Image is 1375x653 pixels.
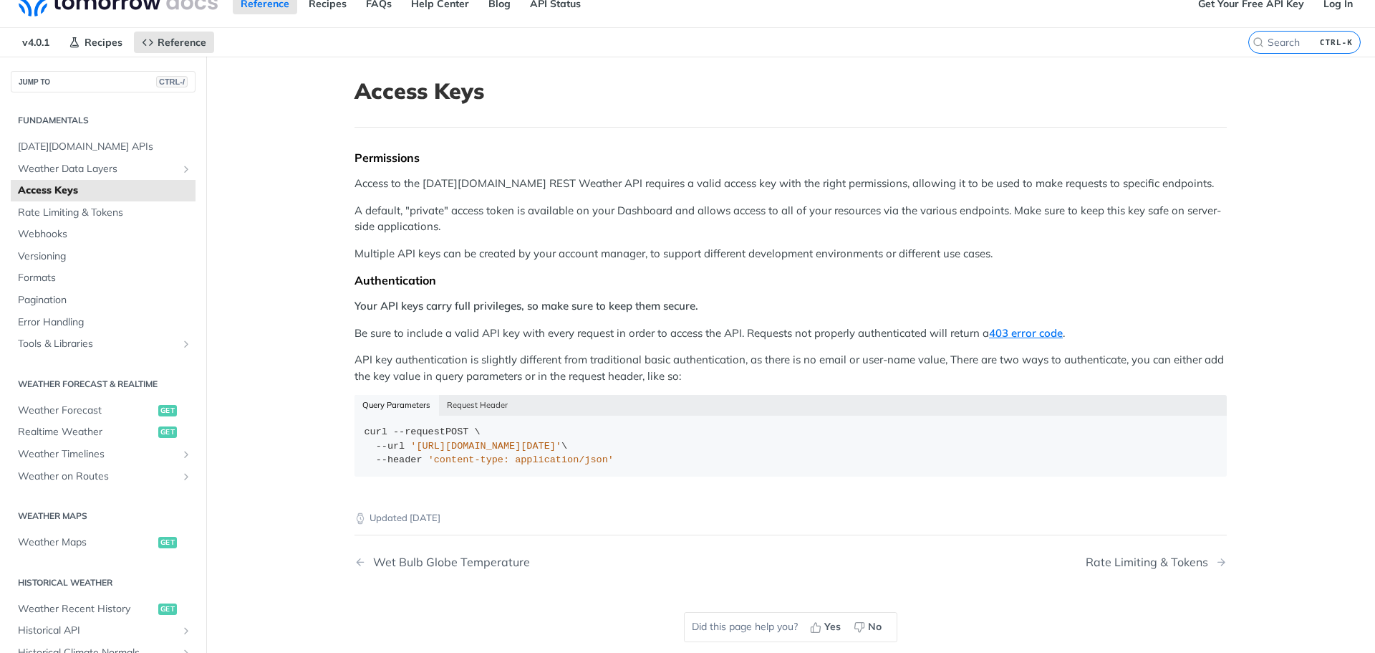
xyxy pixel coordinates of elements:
span: Error Handling [18,315,192,330]
a: Error Handling [11,312,196,333]
div: Did this page help you? [684,612,897,642]
a: Weather Forecastget [11,400,196,421]
p: Updated [DATE] [354,511,1227,525]
span: Historical API [18,624,177,638]
span: Yes [824,619,841,634]
span: --url [376,441,405,452]
h2: Weather Maps [11,510,196,523]
span: --header [376,454,423,465]
div: Rate Limiting & Tokens [1086,556,1215,569]
span: Webhooks [18,227,192,242]
div: Permissions [354,151,1227,165]
a: Next Page: Rate Limiting & Tokens [1086,556,1227,569]
kbd: CTRL-K [1316,35,1356,49]
h2: Weather Forecast & realtime [11,378,196,391]
span: get [158,426,177,438]
a: Weather Data LayersShow subpages for Weather Data Layers [11,158,196,180]
strong: Your API keys carry full privileges, so make sure to keep them secure. [354,299,698,313]
button: Show subpages for Weather on Routes [180,471,192,482]
a: Realtime Weatherget [11,421,196,443]
span: '[URL][DOMAIN_NAME][DATE]' [410,441,561,452]
span: [DATE][DOMAIN_NAME] APIs [18,140,192,154]
p: Multiple API keys can be created by your account manager, to support different development enviro... [354,246,1227,262]
h1: Access Keys [354,78,1227,104]
h2: Fundamentals [11,114,196,127]
a: Reference [134,32,214,53]
p: A default, "private" access token is available on your Dashboard and allows access to all of your... [354,203,1227,235]
span: CTRL-/ [156,76,188,87]
a: Webhooks [11,224,196,245]
nav: Pagination Controls [354,541,1227,583]
a: Rate Limiting & Tokens [11,202,196,224]
span: No [868,619,882,634]
svg: Search [1253,37,1264,48]
button: Show subpages for Historical API [180,625,192,637]
span: 'content-type: application/json' [428,454,614,465]
a: Previous Page: Wet Bulb Globe Temperature [354,556,728,569]
button: No [849,616,889,638]
span: Weather Forecast [18,404,155,418]
span: Formats [18,271,192,285]
span: Weather on Routes [18,470,177,484]
h2: Historical Weather [11,576,196,589]
span: Weather Timelines [18,447,177,462]
span: get [158,405,177,416]
a: Tools & LibrariesShow subpages for Tools & Libraries [11,333,196,355]
button: Show subpages for Weather Data Layers [180,163,192,175]
a: Pagination [11,290,196,311]
span: Pagination [18,293,192,308]
a: Weather on RoutesShow subpages for Weather on Routes [11,466,196,487]
span: Access Keys [18,183,192,198]
span: Versioning [18,249,192,264]
button: Yes [805,616,849,638]
div: POST \ \ [365,425,1217,467]
span: Rate Limiting & Tokens [18,206,192,220]
button: Request Header [439,395,516,415]
a: Versioning [11,246,196,267]
a: Historical APIShow subpages for Historical API [11,620,196,642]
a: Access Keys [11,180,196,201]
a: Formats [11,267,196,289]
span: curl [365,426,387,437]
a: 403 error code [989,326,1063,340]
p: Be sure to include a valid API key with every request in order to access the API. Requests not pr... [354,325,1227,342]
span: get [158,537,177,548]
span: Tools & Libraries [18,337,177,351]
button: JUMP TOCTRL-/ [11,71,196,92]
div: Wet Bulb Globe Temperature [366,556,530,569]
a: Weather Recent Historyget [11,599,196,620]
span: Recipes [85,36,122,49]
span: --request [393,426,445,437]
a: Weather TimelinesShow subpages for Weather Timelines [11,444,196,465]
span: Weather Recent History [18,602,155,616]
span: Weather Maps [18,535,155,550]
a: [DATE][DOMAIN_NAME] APIs [11,136,196,158]
span: Reference [158,36,206,49]
a: Recipes [61,32,130,53]
button: Show subpages for Tools & Libraries [180,338,192,350]
a: Weather Mapsget [11,532,196,553]
p: API key authentication is slightly different from traditional basic authentication, as there is n... [354,352,1227,384]
p: Access to the [DATE][DOMAIN_NAME] REST Weather API requires a valid access key with the right per... [354,176,1227,192]
div: Authentication [354,273,1227,287]
span: Realtime Weather [18,425,155,439]
button: Show subpages for Weather Timelines [180,449,192,460]
span: v4.0.1 [14,32,57,53]
span: Weather Data Layers [18,162,177,176]
span: get [158,604,177,615]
